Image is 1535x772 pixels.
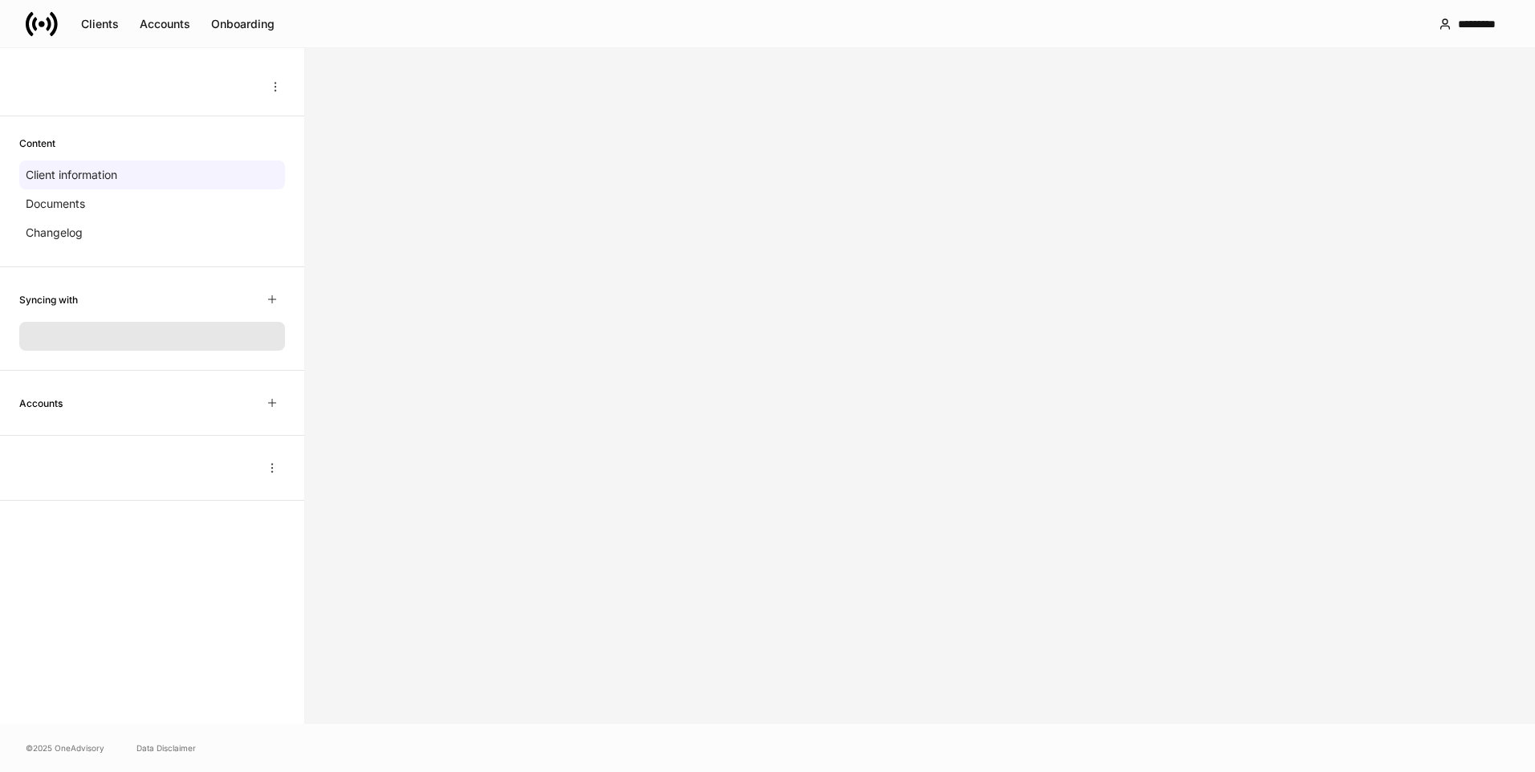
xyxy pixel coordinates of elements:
[19,136,55,151] h6: Content
[201,11,285,37] button: Onboarding
[81,16,119,32] div: Clients
[19,292,78,307] h6: Syncing with
[19,160,285,189] a: Client information
[26,742,104,754] span: © 2025 OneAdvisory
[26,225,83,241] p: Changelog
[26,196,85,212] p: Documents
[129,11,201,37] button: Accounts
[136,742,196,754] a: Data Disclaimer
[19,218,285,247] a: Changelog
[211,16,275,32] div: Onboarding
[71,11,129,37] button: Clients
[140,16,190,32] div: Accounts
[19,189,285,218] a: Documents
[26,167,117,183] p: Client information
[19,396,63,411] h6: Accounts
